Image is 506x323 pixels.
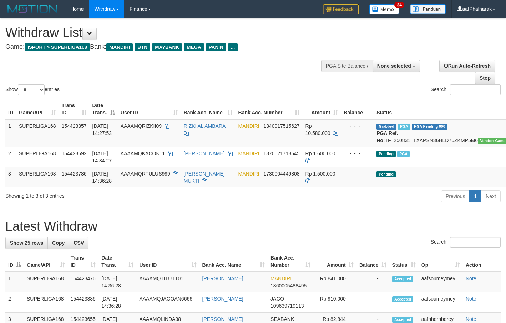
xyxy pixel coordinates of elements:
button: None selected [373,60,420,72]
span: [DATE] 14:36:28 [92,171,112,184]
span: BTN [135,43,150,51]
span: Copy 1340017515627 to clipboard [263,123,299,129]
th: Game/API: activate to sort column ascending [16,99,59,119]
th: Game/API: activate to sort column ascending [24,251,68,272]
td: SUPERLIGA168 [16,119,59,147]
img: Button%20Memo.svg [369,4,399,14]
span: MANDIRI [238,123,259,129]
td: AAAAMQTITUTT01 [136,272,199,292]
th: Bank Acc. Number: activate to sort column ascending [268,251,313,272]
th: Date Trans.: activate to sort column descending [90,99,118,119]
span: 154423692 [62,151,87,156]
a: [PERSON_NAME] [184,151,225,156]
th: Trans ID: activate to sort column ascending [68,251,98,272]
td: - [356,292,389,313]
b: PGA Ref. No: [376,130,398,143]
th: Bank Acc. Number: activate to sort column ascending [236,99,303,119]
div: - - - [344,150,371,157]
a: Next [481,190,501,202]
a: Show 25 rows [5,237,48,249]
td: SUPERLIGA168 [24,272,68,292]
span: Grabbed [376,124,396,130]
span: Pending [376,171,396,177]
span: MANDIRI [106,43,133,51]
select: Showentries [18,84,45,95]
span: Copy 1860005488495 to clipboard [270,283,307,288]
span: Copy 109639719113 to clipboard [270,303,304,309]
img: Feedback.jpg [323,4,359,14]
td: 2 [5,147,16,167]
input: Search: [450,84,501,95]
span: MANDIRI [238,151,259,156]
th: Action [463,251,501,272]
span: JAGO [270,296,284,302]
td: SUPERLIGA168 [24,292,68,313]
a: Copy [47,237,69,249]
div: - - - [344,170,371,177]
a: Note [466,276,476,281]
a: 1 [469,190,481,202]
span: Pending [376,151,396,157]
th: ID [5,99,16,119]
span: 154423786 [62,171,87,177]
div: Showing 1 to 3 of 3 entries [5,189,206,199]
span: PGA Pending [412,124,447,130]
th: Op: activate to sort column ascending [419,251,463,272]
td: aafsoumeymey [419,272,463,292]
td: 154423476 [68,272,98,292]
td: [DATE] 14:36:28 [98,292,136,313]
th: User ID: activate to sort column ascending [118,99,181,119]
th: Balance: activate to sort column ascending [356,251,389,272]
span: Copy [52,240,65,246]
span: ... [228,43,238,51]
span: MANDIRI [270,276,292,281]
th: Bank Acc. Name: activate to sort column ascending [199,251,268,272]
a: CSV [69,237,88,249]
img: MOTION_logo.png [5,4,60,14]
th: Status: activate to sort column ascending [389,251,419,272]
td: AAAAMQJAGOAN6666 [136,292,199,313]
span: AAAAMQRIZKII09 [121,123,162,129]
span: Accepted [392,296,414,302]
div: - - - [344,123,371,130]
td: aafsoumeymey [419,292,463,313]
span: Rp 1.600.000 [305,151,335,156]
th: User ID: activate to sort column ascending [136,251,199,272]
span: Marked by aafsoumeymey [397,151,410,157]
span: MAYBANK [152,43,182,51]
a: [PERSON_NAME] [202,296,243,302]
h1: Latest Withdraw [5,219,501,234]
span: Accepted [392,317,414,323]
span: MANDIRI [238,171,259,177]
td: Rp 910,000 [313,292,356,313]
td: 1 [5,119,16,147]
label: Search: [431,237,501,248]
a: [PERSON_NAME] MUKTI [184,171,225,184]
th: Balance [341,99,374,119]
td: - [356,272,389,292]
span: None selected [377,63,411,69]
th: Bank Acc. Name: activate to sort column ascending [181,99,236,119]
span: Show 25 rows [10,240,43,246]
span: Copy 1370021718545 to clipboard [263,151,299,156]
span: SEABANK [270,316,294,322]
h1: Withdraw List [5,26,330,40]
label: Show entries [5,84,60,95]
span: PANIN [206,43,226,51]
span: AAAAMQKACOK11 [121,151,165,156]
a: Run Auto-Refresh [439,60,495,72]
a: Note [466,296,476,302]
span: Marked by aafsoumeymey [398,124,410,130]
th: ID: activate to sort column descending [5,251,24,272]
h4: Game: Bank: [5,43,330,51]
span: Copy 1730004449808 to clipboard [263,171,299,177]
th: Trans ID: activate to sort column ascending [59,99,90,119]
span: Accepted [392,276,414,282]
span: MEGA [184,43,204,51]
td: 154423386 [68,292,98,313]
span: 154423357 [62,123,87,129]
a: Stop [475,72,495,84]
td: Rp 841,000 [313,272,356,292]
span: 34 [394,2,404,8]
img: panduan.png [410,4,446,14]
